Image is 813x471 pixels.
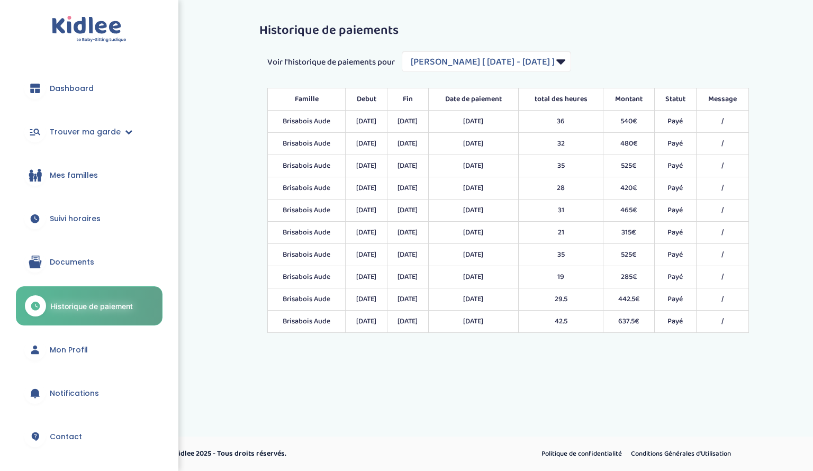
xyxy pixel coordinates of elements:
a: Suivi horaires [16,200,162,238]
td: [DATE] [346,266,387,288]
td: [DATE] [346,155,387,177]
a: Politique de confidentialité [538,447,626,461]
a: Documents [16,243,162,281]
span: Voir l'historique de paiements pour [267,56,395,69]
span: Notifications [50,388,99,399]
a: Dashboard [16,69,162,107]
td: 31 [518,200,603,222]
td: 540€ [603,111,655,133]
td: [DATE] [346,177,387,200]
td: Brisabois Aude [268,288,346,311]
td: 42.5 [518,311,603,333]
td: / [696,133,749,155]
td: 442.5€ [603,288,655,311]
td: / [696,266,749,288]
a: Notifications [16,374,162,412]
span: Trouver ma garde [50,126,121,138]
td: [DATE] [346,244,387,266]
span: Contact [50,431,82,442]
td: Payé [655,177,696,200]
td: [DATE] [346,222,387,244]
td: Brisabois Aude [268,266,346,288]
td: [DATE] [387,200,428,222]
td: Payé [655,311,696,333]
td: Brisabois Aude [268,222,346,244]
td: 480€ [603,133,655,155]
td: Brisabois Aude [268,155,346,177]
td: [DATE] [429,244,519,266]
th: Fin [387,88,428,111]
td: Payé [655,266,696,288]
td: Payé [655,133,696,155]
td: 420€ [603,177,655,200]
td: Brisabois Aude [268,200,346,222]
td: 19 [518,266,603,288]
td: 29.5 [518,288,603,311]
td: [DATE] [387,177,428,200]
td: / [696,244,749,266]
td: / [696,155,749,177]
td: [DATE] [346,111,387,133]
td: 525€ [603,155,655,177]
td: 35 [518,244,603,266]
span: Documents [50,257,94,268]
td: / [696,311,749,333]
p: © Kidlee 2025 - Tous droits réservés. [167,448,451,459]
td: / [696,222,749,244]
span: Dashboard [50,83,94,94]
td: 28 [518,177,603,200]
td: [DATE] [387,266,428,288]
th: Debut [346,88,387,111]
th: Statut [655,88,696,111]
th: total des heures [518,88,603,111]
td: / [696,288,749,311]
td: [DATE] [346,133,387,155]
td: [DATE] [387,311,428,333]
img: logo.svg [52,16,127,43]
span: Historique de paiement [50,301,133,312]
td: [DATE] [429,133,519,155]
td: [DATE] [387,133,428,155]
td: Payé [655,244,696,266]
td: [DATE] [429,177,519,200]
span: Mes familles [50,170,98,181]
a: Mon Profil [16,331,162,369]
td: / [696,200,749,222]
h3: Historique de paiements [259,24,757,38]
td: [DATE] [429,311,519,333]
td: Payé [655,288,696,311]
a: Trouver ma garde [16,113,162,151]
a: Conditions Générales d’Utilisation [627,447,735,461]
a: Mes familles [16,156,162,194]
td: [DATE] [387,111,428,133]
td: [DATE] [429,288,519,311]
td: [DATE] [346,288,387,311]
td: Payé [655,222,696,244]
td: [DATE] [387,155,428,177]
td: [DATE] [387,288,428,311]
td: 465€ [603,200,655,222]
td: [DATE] [429,266,519,288]
th: Date de paiement [429,88,519,111]
td: Payé [655,200,696,222]
a: Contact [16,418,162,456]
td: [DATE] [346,311,387,333]
td: [DATE] [429,155,519,177]
th: Message [696,88,749,111]
td: Brisabois Aude [268,311,346,333]
span: Mon Profil [50,345,88,356]
td: Brisabois Aude [268,111,346,133]
td: Brisabois Aude [268,177,346,200]
span: Suivi horaires [50,213,101,224]
td: 35 [518,155,603,177]
td: [DATE] [429,222,519,244]
td: 285€ [603,266,655,288]
td: / [696,177,749,200]
td: Brisabois Aude [268,244,346,266]
td: [DATE] [346,200,387,222]
th: Famille [268,88,346,111]
td: 637.5€ [603,311,655,333]
td: 36 [518,111,603,133]
td: [DATE] [387,244,428,266]
td: [DATE] [387,222,428,244]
